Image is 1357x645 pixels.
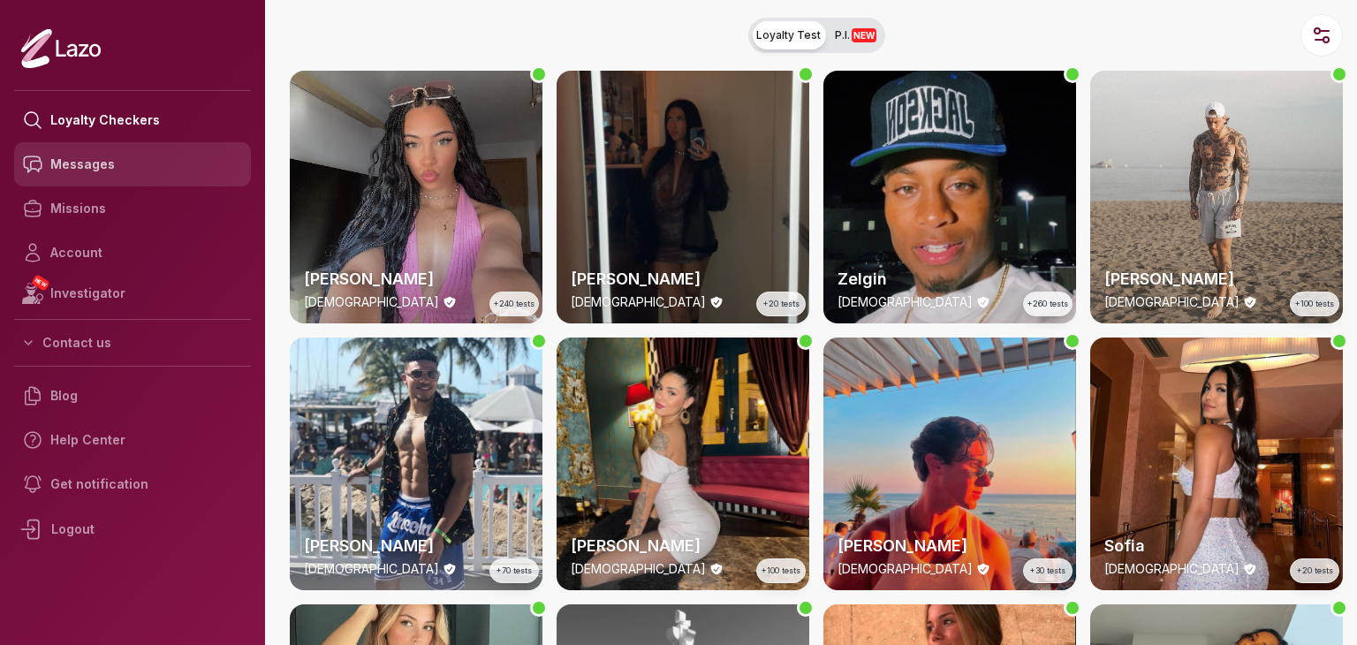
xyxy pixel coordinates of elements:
a: thumbchecker[PERSON_NAME][DEMOGRAPHIC_DATA]+100 tests [1090,71,1343,323]
a: thumbchecker[PERSON_NAME][DEMOGRAPHIC_DATA]+30 tests [823,338,1076,590]
h2: Sofia [1104,534,1329,558]
span: +100 tests [762,565,800,577]
a: thumbcheckerSofia[DEMOGRAPHIC_DATA]+20 tests [1090,338,1343,590]
p: [DEMOGRAPHIC_DATA] [1104,560,1239,578]
a: Messages [14,142,251,186]
h2: [PERSON_NAME] [1104,267,1329,292]
img: checker [1090,338,1343,590]
img: checker [557,338,809,590]
span: +20 tests [1297,565,1333,577]
span: +260 tests [1027,298,1068,310]
a: Account [14,231,251,275]
a: Loyalty Checkers [14,98,251,142]
span: +30 tests [1030,565,1065,577]
h2: [PERSON_NAME] [571,267,795,292]
h2: [PERSON_NAME] [304,267,528,292]
span: +240 tests [494,298,534,310]
img: checker [290,71,542,323]
img: checker [557,71,809,323]
a: Missions [14,186,251,231]
a: Blog [14,374,251,418]
p: [DEMOGRAPHIC_DATA] [304,293,439,311]
h2: Zelgin [838,267,1062,292]
p: [DEMOGRAPHIC_DATA] [838,560,973,578]
button: Contact us [14,327,251,359]
a: Help Center [14,418,251,462]
h2: [PERSON_NAME] [571,534,795,558]
img: checker [823,71,1076,323]
a: Get notification [14,462,251,506]
span: Loyalty Test [756,28,821,42]
a: thumbchecker[PERSON_NAME][DEMOGRAPHIC_DATA]+20 tests [557,71,809,323]
span: NEW [852,28,876,42]
span: +20 tests [763,298,800,310]
p: [DEMOGRAPHIC_DATA] [1104,293,1239,311]
h2: [PERSON_NAME] [838,534,1062,558]
span: +100 tests [1295,298,1334,310]
a: thumbchecker[PERSON_NAME][DEMOGRAPHIC_DATA]+100 tests [557,338,809,590]
img: checker [290,338,542,590]
p: [DEMOGRAPHIC_DATA] [304,560,439,578]
h2: [PERSON_NAME] [304,534,528,558]
span: NEW [31,274,50,292]
a: thumbcheckerZelgin[DEMOGRAPHIC_DATA]+260 tests [823,71,1076,323]
span: +70 tests [497,565,532,577]
a: thumbchecker[PERSON_NAME][DEMOGRAPHIC_DATA]+240 tests [290,71,542,323]
p: [DEMOGRAPHIC_DATA] [838,293,973,311]
img: checker [823,338,1076,590]
p: [DEMOGRAPHIC_DATA] [571,293,706,311]
div: Logout [14,506,251,552]
p: [DEMOGRAPHIC_DATA] [571,560,706,578]
img: checker [1090,71,1343,323]
a: NEWInvestigator [14,275,251,312]
a: thumbchecker[PERSON_NAME][DEMOGRAPHIC_DATA]+70 tests [290,338,542,590]
span: P.I. [835,28,876,42]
